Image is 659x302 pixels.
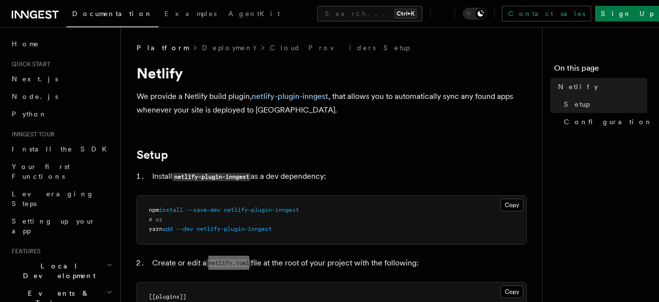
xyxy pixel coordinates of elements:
[395,9,417,19] kbd: Ctrl+K
[186,207,220,213] span: --save-dev
[554,62,647,78] h4: On this page
[137,90,527,117] p: We provide a Netlify build plugin, , that allows you to automatically sync any found apps wheneve...
[149,216,162,223] span: # or
[270,43,410,53] a: Cloud Providers Setup
[463,8,486,19] button: Toggle dark mode
[149,293,186,300] span: [[plugins]]
[149,226,162,232] span: yarn
[137,64,527,82] h1: Netlify
[500,199,523,211] button: Copy
[560,95,647,113] a: Setup
[197,226,272,232] span: netlify-plugin-inngest
[8,185,115,212] a: Leveraging Steps
[12,110,47,118] span: Python
[149,207,159,213] span: npm
[72,10,153,18] span: Documentation
[149,256,527,270] li: Create or edit a file at the root of your project with the following:
[149,170,527,184] li: Install as a dev dependency:
[558,82,598,92] span: Netlify
[12,190,94,208] span: Leveraging Steps
[8,140,115,158] a: Install the SDK
[172,173,251,181] code: netlify-plugin-inngest
[8,70,115,88] a: Next.js
[162,226,173,232] span: add
[12,217,96,235] span: Setting up your app
[202,43,256,53] a: Deployment
[8,88,115,105] a: Node.js
[564,99,590,109] span: Setup
[224,207,299,213] span: netlify-plugin-inngest
[8,35,115,53] a: Home
[66,3,159,27] a: Documentation
[8,158,115,185] a: Your first Functions
[164,10,217,18] span: Examples
[12,145,113,153] span: Install the SDK
[502,6,591,21] a: Contact sales
[8,212,115,240] a: Setting up your app
[12,39,39,49] span: Home
[159,3,222,26] a: Examples
[137,148,168,162] a: Setup
[12,75,58,83] span: Next.js
[317,6,422,21] button: Search...Ctrl+K
[564,117,653,127] span: Configuration
[228,10,280,18] span: AgentKit
[159,207,183,213] span: install
[222,3,286,26] a: AgentKit
[500,285,523,298] button: Copy
[8,60,50,68] span: Quick start
[8,131,55,138] span: Inngest tour
[560,113,647,131] a: Configuration
[252,92,328,101] a: netlify-plugin-inngest
[8,105,115,123] a: Python
[554,78,647,95] a: Netlify
[12,93,58,100] span: Node.js
[12,163,70,180] span: Your first Functions
[137,43,188,53] span: Platform
[8,247,40,255] span: Features
[8,261,106,281] span: Local Development
[206,259,251,267] code: netlify.toml
[8,257,115,284] button: Local Development
[176,226,193,232] span: --dev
